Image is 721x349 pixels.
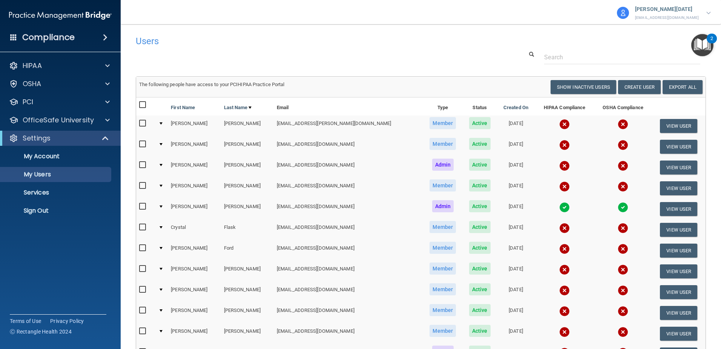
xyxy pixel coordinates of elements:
[221,323,274,344] td: [PERSON_NAME]
[618,80,661,94] button: Create User
[497,240,535,261] td: [DATE]
[469,283,491,295] span: Active
[660,202,697,216] button: View User
[497,178,535,199] td: [DATE]
[139,82,285,87] span: The following people have access to your PCIHIPAA Practice Portal
[23,97,33,107] p: PCI
[274,97,423,116] th: Email
[559,202,570,213] img: tick.e7d51cea.svg
[618,244,628,254] img: cross.ca9f0e7f.svg
[9,8,112,23] img: PMB logo
[430,283,456,295] span: Member
[469,117,491,129] span: Active
[274,303,423,323] td: [EMAIL_ADDRESS][DOMAIN_NAME]
[618,140,628,150] img: cross.ca9f0e7f.svg
[497,282,535,303] td: [DATE]
[221,303,274,323] td: [PERSON_NAME]
[168,157,221,178] td: [PERSON_NAME]
[9,97,110,107] a: PCI
[663,80,703,94] a: Export All
[10,317,41,325] a: Terms of Use
[168,136,221,157] td: [PERSON_NAME]
[660,244,697,258] button: View User
[618,285,628,296] img: cross.ca9f0e7f.svg
[171,103,195,112] a: First Name
[430,179,456,191] span: Member
[469,242,491,254] span: Active
[618,202,628,213] img: tick.e7d51cea.svg
[168,261,221,282] td: [PERSON_NAME]
[22,32,75,43] h4: Compliance
[50,317,84,325] a: Privacy Policy
[430,325,456,337] span: Member
[469,325,491,337] span: Active
[497,303,535,323] td: [DATE]
[221,219,274,240] td: Flask
[497,261,535,282] td: [DATE]
[221,157,274,178] td: [PERSON_NAME]
[497,136,535,157] td: [DATE]
[469,159,491,171] span: Active
[559,161,570,171] img: cross.ca9f0e7f.svg
[706,12,711,14] img: arrow-down.227dba2b.svg
[660,285,697,299] button: View User
[5,189,108,196] p: Services
[660,264,697,278] button: View User
[430,304,456,316] span: Member
[618,264,628,275] img: cross.ca9f0e7f.svg
[136,36,464,46] h4: Users
[618,119,628,130] img: cross.ca9f0e7f.svg
[10,328,72,335] span: Ⓒ Rectangle Health 2024
[469,304,491,316] span: Active
[423,97,463,116] th: Type
[559,223,570,233] img: cross.ca9f0e7f.svg
[559,285,570,296] img: cross.ca9f0e7f.svg
[660,306,697,320] button: View User
[497,157,535,178] td: [DATE]
[559,119,570,130] img: cross.ca9f0e7f.svg
[618,223,628,233] img: cross.ca9f0e7f.svg
[23,61,42,70] p: HIPAA
[618,306,628,317] img: cross.ca9f0e7f.svg
[497,219,535,240] td: [DATE]
[430,138,456,150] span: Member
[168,219,221,240] td: Crystal
[432,200,454,212] span: Admin
[660,223,697,237] button: View User
[497,199,535,219] td: [DATE]
[430,221,456,233] span: Member
[594,97,652,116] th: OSHA Compliance
[168,178,221,199] td: [PERSON_NAME]
[274,157,423,178] td: [EMAIL_ADDRESS][DOMAIN_NAME]
[559,327,570,337] img: cross.ca9f0e7f.svg
[469,179,491,191] span: Active
[469,138,491,150] span: Active
[559,244,570,254] img: cross.ca9f0e7f.svg
[23,116,94,125] p: OfficeSafe University
[274,240,423,261] td: [EMAIL_ADDRESS][DOMAIN_NAME]
[224,103,252,112] a: Last Name
[168,282,221,303] td: [PERSON_NAME]
[635,14,699,21] p: [EMAIL_ADDRESS][DOMAIN_NAME]
[660,327,697,341] button: View User
[430,263,456,275] span: Member
[274,116,423,136] td: [EMAIL_ADDRESS][PERSON_NAME][DOMAIN_NAME]
[221,282,274,303] td: [PERSON_NAME]
[221,116,274,136] td: [PERSON_NAME]
[559,306,570,317] img: cross.ca9f0e7f.svg
[274,219,423,240] td: [EMAIL_ADDRESS][DOMAIN_NAME]
[660,161,697,174] button: View User
[430,242,456,254] span: Member
[221,240,274,261] td: Ford
[5,153,108,160] p: My Account
[503,103,528,112] a: Created On
[221,261,274,282] td: [PERSON_NAME]
[618,327,628,337] img: cross.ca9f0e7f.svg
[274,261,423,282] td: [EMAIL_ADDRESS][DOMAIN_NAME]
[660,119,697,133] button: View User
[23,134,51,143] p: Settings
[469,200,491,212] span: Active
[274,178,423,199] td: [EMAIL_ADDRESS][DOMAIN_NAME]
[559,264,570,275] img: cross.ca9f0e7f.svg
[660,140,697,154] button: View User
